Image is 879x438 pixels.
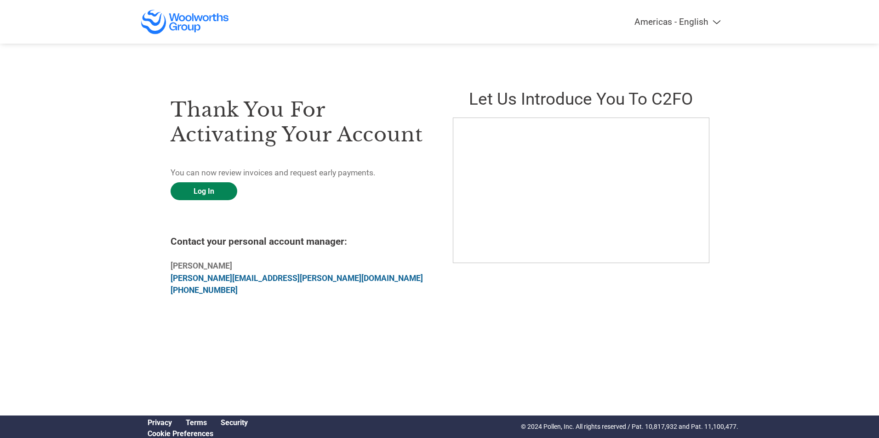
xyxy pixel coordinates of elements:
[141,429,255,438] div: Open Cookie Preferences Modal
[171,274,423,283] a: [PERSON_NAME][EMAIL_ADDRESS][PERSON_NAME][DOMAIN_NAME]
[171,261,232,270] b: [PERSON_NAME]
[171,167,426,179] p: You can now review invoices and request early payments.
[186,418,207,427] a: Terms
[148,429,213,438] a: Cookie Preferences, opens a dedicated popup modal window
[171,286,238,295] a: [PHONE_NUMBER]
[148,418,172,427] a: Privacy
[141,9,229,34] img: Woolworths Group
[171,182,237,200] a: Log In
[171,236,426,247] h4: Contact your personal account manager:
[171,97,426,147] h3: Thank you for activating your account
[521,422,738,432] p: © 2024 Pollen, Inc. All rights reserved / Pat. 10,817,932 and Pat. 11,100,477.
[221,418,248,427] a: Security
[453,89,708,109] h2: Let us introduce you to C2FO
[453,118,709,263] iframe: C2FO Introduction Video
